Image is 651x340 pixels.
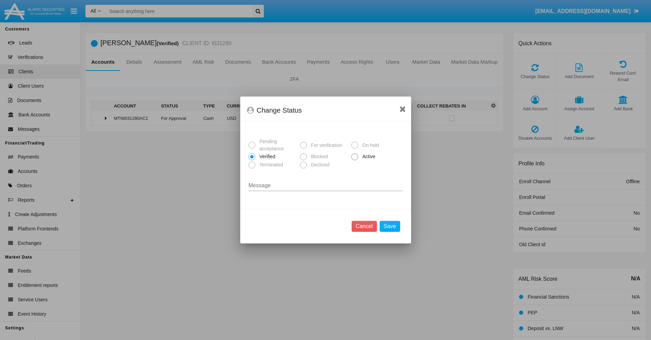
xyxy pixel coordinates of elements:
span: On hold [358,142,381,149]
div: Change Status [247,105,404,116]
span: Verified [255,153,277,160]
span: Pending acceptance [255,138,297,152]
span: For verification [307,142,344,149]
span: Declined [307,161,331,168]
span: Active [358,153,377,160]
button: Cancel [351,221,377,232]
span: Blocked [307,153,329,160]
span: Terminated [255,161,285,168]
button: Save [379,221,400,232]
